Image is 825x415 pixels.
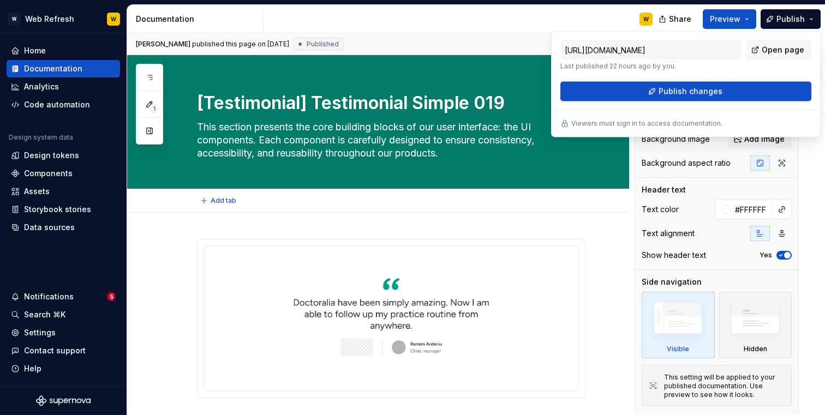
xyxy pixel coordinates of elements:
[667,345,689,353] div: Visible
[150,104,158,113] span: 1
[7,306,120,323] button: Search ⌘K
[731,200,773,219] input: Auto
[7,147,120,164] a: Design tokens
[24,345,86,356] div: Contact support
[728,129,792,149] button: Add image
[642,134,710,145] div: Background image
[719,292,792,358] div: Hidden
[560,62,742,71] p: Last published 22 hours ago by you.
[136,14,259,25] div: Documentation
[571,119,722,128] p: Viewers must sign in to access documentation.
[24,363,41,374] div: Help
[24,327,56,338] div: Settings
[7,324,120,341] a: Settings
[746,40,811,60] a: Open page
[7,165,120,182] a: Components
[642,292,715,358] div: Visible
[7,342,120,359] button: Contact support
[744,134,785,145] span: Add image
[710,14,740,25] span: Preview
[643,15,649,23] div: W
[36,395,91,406] svg: Supernova Logo
[7,288,120,305] button: Notifications5
[107,292,116,301] span: 5
[7,96,120,113] a: Code automation
[195,90,583,116] textarea: [Testimonial] Testimonial Simple 019
[24,186,50,197] div: Assets
[7,360,120,377] button: Help
[2,7,124,31] button: WWeb RefreshW
[642,228,695,239] div: Text alignment
[642,250,706,261] div: Show header text
[24,204,91,215] div: Storybook stories
[744,345,767,353] div: Hidden
[136,40,190,49] span: [PERSON_NAME]
[560,82,811,101] button: Publish changes
[24,309,65,320] div: Search ⌘K
[762,45,804,56] span: Open page
[7,183,120,200] a: Assets
[197,193,241,208] button: Add tab
[642,184,686,195] div: Header text
[642,204,679,215] div: Text color
[24,99,90,110] div: Code automation
[111,15,116,23] div: W
[703,9,756,29] button: Preview
[669,14,691,25] span: Share
[653,9,698,29] button: Share
[760,251,772,260] label: Yes
[307,40,339,49] span: Published
[7,42,120,59] a: Home
[761,9,821,29] button: Publish
[664,373,785,399] div: This setting will be applied to your published documentation. Use preview to see how it looks.
[7,201,120,218] a: Storybook stories
[25,14,74,25] div: Web Refresh
[9,133,73,142] div: Design system data
[7,78,120,95] a: Analytics
[24,168,73,179] div: Components
[24,81,59,92] div: Analytics
[24,150,79,161] div: Design tokens
[24,291,74,302] div: Notifications
[195,118,583,162] textarea: This section presents the core building blocks of our user interface: the UI components. Each com...
[24,45,46,56] div: Home
[7,219,120,236] a: Data sources
[642,276,702,287] div: Side navigation
[7,60,120,77] a: Documentation
[24,63,82,74] div: Documentation
[24,222,75,233] div: Data sources
[776,14,805,25] span: Publish
[211,196,236,205] span: Add tab
[8,13,21,26] div: W
[659,86,722,97] span: Publish changes
[642,158,731,169] div: Background aspect ratio
[192,40,289,49] div: published this page on [DATE]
